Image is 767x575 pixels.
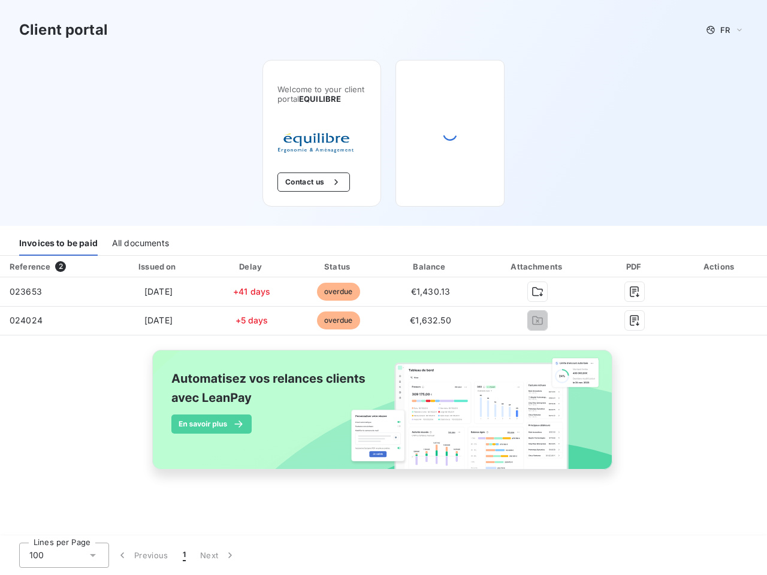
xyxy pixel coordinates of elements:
div: Attachments [481,261,594,273]
button: Previous [109,543,176,568]
h3: Client portal [19,19,108,41]
span: [DATE] [144,286,173,296]
span: +41 days [233,286,270,296]
span: FR [720,25,730,35]
div: Status [297,261,380,273]
span: 100 [29,549,44,561]
div: Actions [675,261,765,273]
span: overdue [317,283,360,301]
button: Next [193,543,243,568]
img: Company logo [277,132,354,153]
span: 023653 [10,286,42,296]
div: Delay [212,261,291,273]
span: [DATE] [144,315,173,325]
div: Balance [385,261,476,273]
span: 024024 [10,315,43,325]
span: 2 [55,261,66,272]
span: +5 days [235,315,268,325]
span: overdue [317,311,360,329]
span: Welcome to your client portal [277,84,366,104]
div: Invoices to be paid [19,231,98,256]
div: Issued on [110,261,207,273]
span: €1,430.13 [411,286,450,296]
span: 1 [183,549,186,561]
button: 1 [176,543,193,568]
div: PDF [599,261,671,273]
button: Contact us [277,172,350,192]
span: EQUILIBRE [299,94,341,104]
span: €1,632.50 [410,315,451,325]
div: Reference [10,262,50,271]
div: All documents [112,231,169,256]
img: banner [141,343,626,490]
